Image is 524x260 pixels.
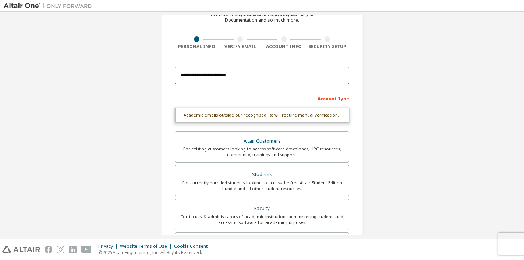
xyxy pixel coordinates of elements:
img: facebook.svg [45,246,52,253]
div: For faculty & administrators of academic institutions administering students and accessing softwa... [180,214,344,225]
div: Academic emails outside our recognised list will require manual verification. [175,108,349,122]
div: Altair Customers [180,136,344,146]
p: © 2025 Altair Engineering, Inc. All Rights Reserved. [98,249,212,256]
div: Security Setup [306,44,350,50]
img: altair_logo.svg [2,246,40,253]
div: Students [180,170,344,180]
img: linkedin.svg [69,246,77,253]
div: For existing customers looking to access software downloads, HPC resources, community, trainings ... [180,146,344,158]
div: For Free Trials, Licenses, Downloads, Learning & Documentation and so much more. [211,11,313,23]
div: Account Type [175,92,349,104]
div: Privacy [98,243,120,249]
img: Altair One [4,2,96,10]
img: youtube.svg [81,246,92,253]
div: Faculty [180,203,344,214]
div: Website Terms of Use [120,243,174,249]
div: Account Info [262,44,306,50]
div: Personal Info [175,44,219,50]
img: instagram.svg [57,246,64,253]
div: Verify Email [219,44,262,50]
div: Cookie Consent [174,243,212,249]
div: For currently enrolled students looking to access the free Altair Student Edition bundle and all ... [180,180,344,192]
